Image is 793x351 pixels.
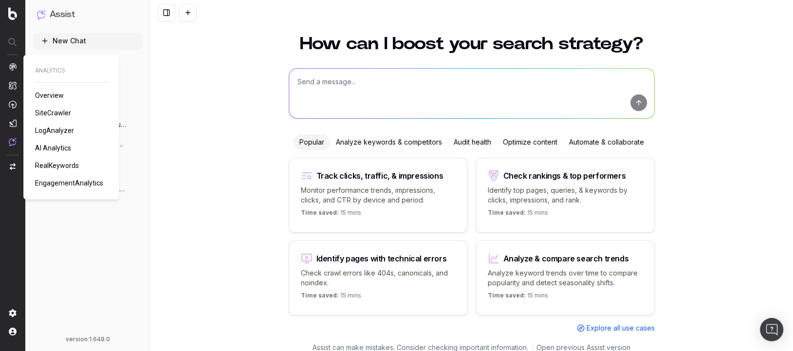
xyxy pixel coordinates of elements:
[488,292,526,299] span: Time saved:
[35,67,107,74] span: ANALYTICS
[9,138,17,146] img: Assist
[35,91,68,100] a: Overview
[35,109,71,117] span: SiteCrawler
[488,209,548,221] p: 15 mins
[301,268,456,288] p: Check crawl errors like 404s, canonicals, and noindex.
[10,163,16,170] img: Switch project
[577,323,655,333] a: Explore all use cases
[488,185,643,205] p: Identify top pages, queries, & keywords by clicks, impressions, and rank.
[9,309,17,317] img: Setting
[9,100,17,109] img: Activation
[587,323,655,333] span: Explore all use cases
[330,134,448,150] div: Analyze keywords & competitors
[301,209,339,216] span: Time saved:
[488,209,526,216] span: Time saved:
[37,335,138,343] div: version: 1.648.0
[301,209,361,221] p: 15 mins
[35,144,71,152] span: AI Analytics
[316,172,443,180] div: Track clicks, traffic, & impressions
[33,53,142,68] a: How to use Assist
[316,255,447,262] div: Identify pages with technical errors
[9,63,17,71] img: Analytics
[497,134,563,150] div: Optimize content
[301,185,456,205] p: Monitor performance trends, impressions, clicks, and CTR by device and period.
[35,127,74,134] span: LogAnalyzer
[448,134,497,150] div: Audit health
[9,328,17,335] img: My account
[37,10,46,19] img: Assist
[301,292,361,303] p: 15 mins
[563,134,650,150] div: Automate & collaborate
[294,134,330,150] div: Popular
[35,92,64,99] span: Overview
[35,143,75,153] a: AI Analytics
[9,81,17,90] img: Intelligence
[301,292,339,299] span: Time saved:
[35,126,78,135] a: LogAnalyzer
[503,255,629,262] div: Analyze & compare search trends
[503,172,626,180] div: Check rankings & top performers
[289,35,655,53] h1: How can I boost your search strategy?
[50,8,75,21] h1: Assist
[760,318,783,341] div: Open Intercom Messenger
[35,162,79,169] span: RealKeywords
[488,292,548,303] p: 15 mins
[488,268,643,288] p: Analyze keyword trends over time to compare popularity and detect seasonality shifts.
[9,119,17,127] img: Studio
[37,8,138,21] button: Assist
[35,161,83,170] a: RealKeywords
[8,7,17,20] img: Botify logo
[35,108,75,118] a: SiteCrawler
[33,33,142,49] button: New Chat
[35,178,107,188] a: EngagementAnalytics
[35,179,103,187] span: EngagementAnalytics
